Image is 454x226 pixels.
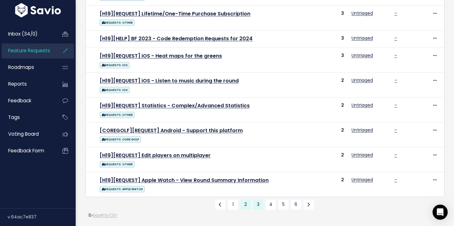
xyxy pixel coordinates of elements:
[8,81,27,87] span: Reports
[100,52,222,59] a: [H19][REQUEST] iOS - Heat maps for the greens
[100,10,250,17] a: [H19][REQUEST] Lifetime/One-Time Purchase Subscription
[291,200,301,210] a: 6
[100,185,145,193] a: REQUESTS: APPLE WATCH
[394,127,397,133] a: -
[100,152,211,159] a: [H19][REQUEST] Edit players on multiplayer
[100,127,243,134] a: [COREGOLF][REQUEST] Android - Support this platform
[278,200,288,210] a: 5
[2,110,52,125] a: Tags
[307,97,347,122] td: 2
[100,135,141,143] a: REQUESTS: CORE GOLF
[433,205,448,220] div: Open Intercom Messenger
[352,52,373,59] a: Untriaged
[8,97,31,104] span: Feedback
[394,102,397,108] a: -
[307,48,347,72] td: 3
[352,177,373,183] a: Untriaged
[352,127,373,133] a: Untriaged
[100,20,135,26] span: REQUESTS: OTHER
[352,152,373,158] a: Untriaged
[100,160,135,168] a: REQUESTS: OTHER
[2,60,52,75] a: Roadmaps
[100,18,135,26] a: REQUESTS: OTHER
[2,127,52,141] a: Voting Board
[2,43,52,58] a: Feature Requests
[8,31,38,37] span: Inbox (34/0)
[394,177,397,183] a: -
[307,122,347,147] td: 2
[307,72,347,97] td: 2
[100,87,130,93] span: REQUESTS: IOS
[8,131,39,137] span: Voting Board
[352,77,373,83] a: Untriaged
[100,62,130,68] span: REQUESTS: IOS
[307,147,347,172] td: 2
[352,10,373,16] a: Untriaged
[100,161,135,167] span: REQUESTS: OTHER
[394,10,397,16] a: -
[100,112,135,118] span: REQUESTS: OTHER
[100,177,269,184] a: [H19][REQUEST] Apple Watch - View Round Summary Information
[2,144,52,158] a: Feedback form
[266,200,276,210] a: 4
[2,77,52,91] a: Reports
[8,147,44,154] span: Feedback form
[228,200,238,210] a: 1
[100,86,130,93] a: REQUESTS: IOS
[100,77,239,84] a: [H19][REQUEST] iOS - Listen to music during the round
[8,209,76,225] div: v.64ac7e837
[307,5,347,30] td: 3
[352,35,373,41] a: Untriaged
[100,110,135,118] a: REQUESTS: OTHER
[253,200,263,210] a: 3
[100,186,145,192] span: REQUESTS: APPLE WATCH
[8,64,34,71] span: Roadmaps
[2,27,52,41] a: Inbox (34/0)
[394,35,397,41] a: -
[89,213,117,218] a: Export to CSV
[394,152,397,158] a: -
[8,114,20,121] span: Tags
[100,136,141,143] span: REQUESTS: CORE GOLF
[100,102,250,109] a: [H19][REQUEST] Statistics - Complex/Advanced Statistics
[394,77,397,83] a: -
[307,30,347,48] td: 3
[241,200,251,210] span: 2
[100,35,253,42] a: [H19][HELP] BF 2023 - Code Redemption Requests for 2024
[394,52,397,59] a: -
[352,102,373,108] a: Untriaged
[8,47,50,54] span: Feature Requests
[307,172,347,196] td: 2
[100,61,130,69] a: REQUESTS: IOS
[2,93,52,108] a: Feedback
[14,3,62,17] img: logo-white.9d6f32f41409.svg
